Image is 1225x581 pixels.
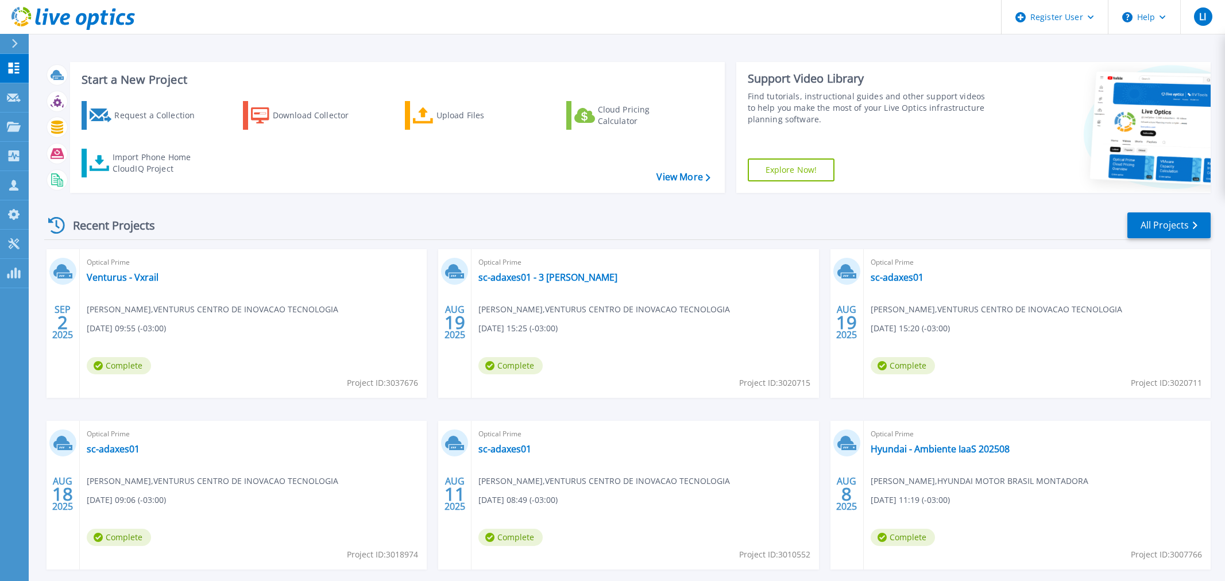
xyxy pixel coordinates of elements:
[44,211,171,239] div: Recent Projects
[871,256,1204,269] span: Optical Prime
[478,303,730,316] span: [PERSON_NAME] , VENTURUS CENTRO DE INOVACAO TECNOLOGIA
[478,357,543,374] span: Complete
[871,494,950,506] span: [DATE] 11:19 (-03:00)
[243,101,371,130] a: Download Collector
[445,489,465,499] span: 11
[566,101,694,130] a: Cloud Pricing Calculator
[871,443,1010,455] a: Hyundai - Ambiente IaaS 202508
[748,158,835,181] a: Explore Now!
[405,101,533,130] a: Upload Files
[113,152,202,175] div: Import Phone Home CloudIQ Project
[1131,377,1202,389] span: Project ID: 3020711
[478,475,730,487] span: [PERSON_NAME] , VENTURUS CENTRO DE INOVACAO TECNOLOGIA
[87,529,151,546] span: Complete
[871,357,935,374] span: Complete
[436,104,528,127] div: Upload Files
[347,548,418,561] span: Project ID: 3018974
[836,301,857,343] div: AUG 2025
[478,322,558,335] span: [DATE] 15:25 (-03:00)
[478,494,558,506] span: [DATE] 08:49 (-03:00)
[52,473,74,515] div: AUG 2025
[82,73,710,86] h3: Start a New Project
[87,494,166,506] span: [DATE] 09:06 (-03:00)
[347,377,418,389] span: Project ID: 3037676
[87,322,166,335] span: [DATE] 09:55 (-03:00)
[739,548,810,561] span: Project ID: 3010552
[836,473,857,515] div: AUG 2025
[87,443,140,455] a: sc-adaxes01
[444,301,466,343] div: AUG 2025
[478,428,811,440] span: Optical Prime
[871,272,923,283] a: sc-adaxes01
[57,317,68,327] span: 2
[87,303,338,316] span: [PERSON_NAME] , VENTURUS CENTRO DE INOVACAO TECNOLOGIA
[478,529,543,546] span: Complete
[445,317,465,327] span: 19
[871,322,950,335] span: [DATE] 15:20 (-03:00)
[273,104,365,127] div: Download Collector
[748,71,991,86] div: Support Video Library
[871,529,935,546] span: Complete
[52,489,73,499] span: 18
[871,428,1204,440] span: Optical Prime
[87,256,420,269] span: Optical Prime
[87,357,151,374] span: Complete
[82,101,210,130] a: Request a Collection
[478,272,617,283] a: sc-adaxes01 - 3 [PERSON_NAME]
[444,473,466,515] div: AUG 2025
[478,443,531,455] a: sc-adaxes01
[87,475,338,487] span: [PERSON_NAME] , VENTURUS CENTRO DE INOVACAO TECNOLOGIA
[656,172,710,183] a: View More
[841,489,852,499] span: 8
[748,91,991,125] div: Find tutorials, instructional guides and other support videos to help you make the most of your L...
[478,256,811,269] span: Optical Prime
[739,377,810,389] span: Project ID: 3020715
[114,104,206,127] div: Request a Collection
[1131,548,1202,561] span: Project ID: 3007766
[87,272,159,283] a: Venturus - Vxrail
[52,301,74,343] div: SEP 2025
[836,317,857,327] span: 19
[871,475,1088,487] span: [PERSON_NAME] , HYUNDAI MOTOR BRASIL MONTADORA
[87,428,420,440] span: Optical Prime
[1199,12,1206,21] span: LI
[598,104,690,127] div: Cloud Pricing Calculator
[871,303,1122,316] span: [PERSON_NAME] , VENTURUS CENTRO DE INOVACAO TECNOLOGIA
[1127,212,1211,238] a: All Projects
